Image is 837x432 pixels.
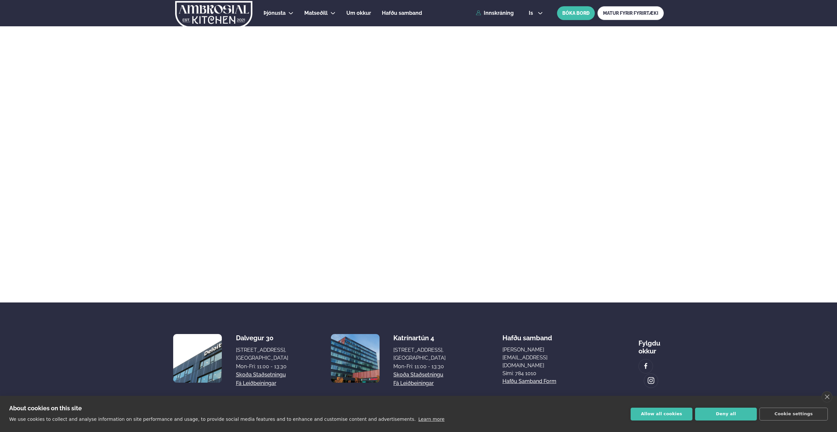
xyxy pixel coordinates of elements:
[529,11,535,16] span: is
[418,417,445,422] a: Learn more
[9,417,416,422] p: We use cookies to collect and analyse information on site performance and usage, to provide socia...
[382,9,422,17] a: Hafðu samband
[236,379,276,387] a: Fá leiðbeiningar
[264,10,286,16] span: Þjónusta
[502,377,556,385] a: Hafðu samband form
[174,1,253,28] img: logo
[502,329,552,342] span: Hafðu samband
[382,10,422,16] span: Hafðu samband
[647,377,655,384] img: image alt
[173,334,222,383] img: image alt
[236,334,288,342] div: Dalvegur 30
[236,346,288,362] div: [STREET_ADDRESS], [GEOGRAPHIC_DATA]
[346,9,371,17] a: Um okkur
[597,6,664,20] a: MATUR FYRIR FYRIRTÆKI
[523,11,548,16] button: is
[264,9,286,17] a: Þjónusta
[502,370,582,377] p: Sími: 784 1010
[236,363,288,371] div: Mon-Fri: 11:00 - 13:30
[346,10,371,16] span: Um okkur
[236,371,286,379] a: Skoða staðsetningu
[695,408,757,420] button: Deny all
[502,346,582,370] a: [PERSON_NAME][EMAIL_ADDRESS][DOMAIN_NAME]
[304,10,328,16] span: Matseðill
[393,363,446,371] div: Mon-Fri: 11:00 - 13:30
[393,346,446,362] div: [STREET_ADDRESS], [GEOGRAPHIC_DATA]
[393,379,434,387] a: Fá leiðbeiningar
[331,334,380,383] img: image alt
[557,6,595,20] button: BÓKA BORÐ
[642,362,649,370] img: image alt
[9,405,82,412] strong: About cookies on this site
[393,371,443,379] a: Skoða staðsetningu
[644,374,658,388] a: image alt
[393,334,446,342] div: Katrínartún 4
[822,391,832,402] a: close
[304,9,328,17] a: Matseðill
[639,359,653,373] a: image alt
[631,408,692,420] button: Allow all cookies
[639,334,664,355] div: Fylgdu okkur
[759,408,828,420] button: Cookie settings
[476,10,514,16] a: Innskráning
